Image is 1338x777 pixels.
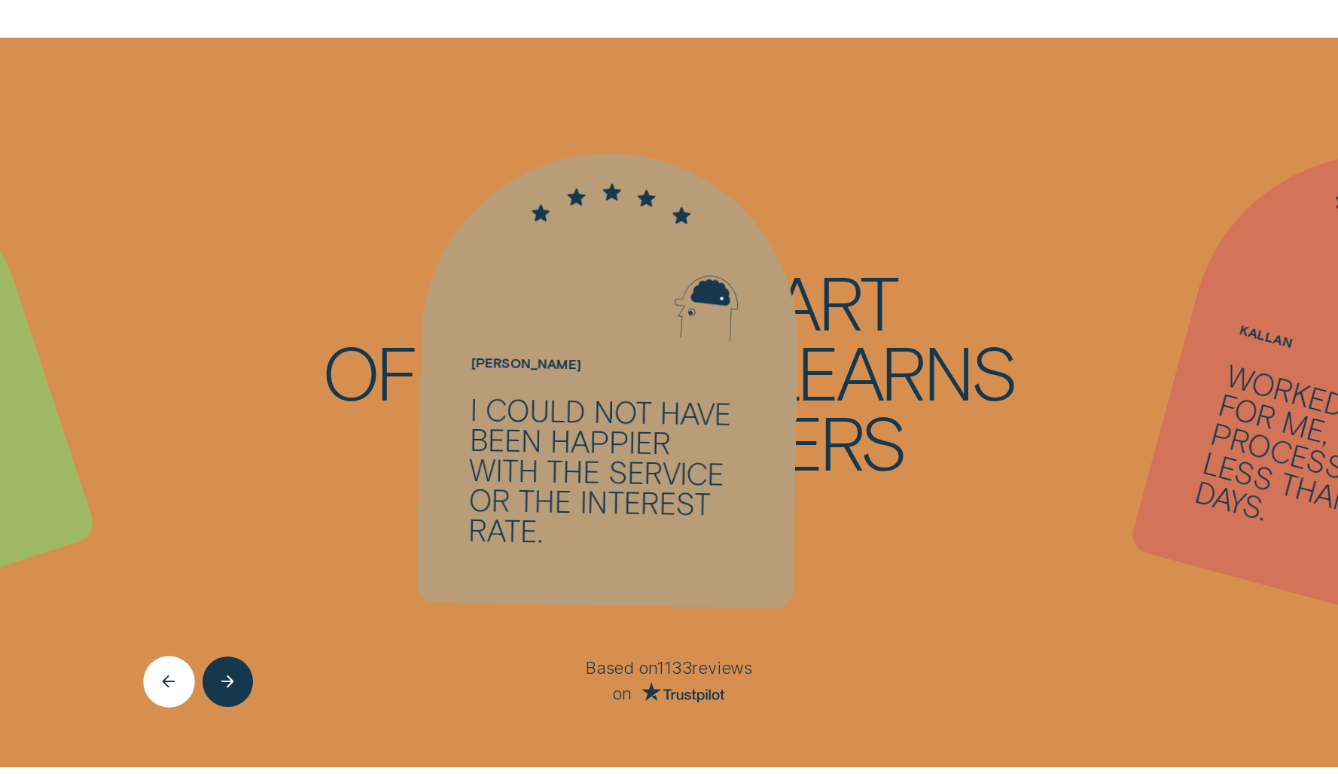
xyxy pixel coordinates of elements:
button: Previous button [144,657,194,707]
a: Go to Trust Pilot [632,684,725,703]
div: I could not have been happier with the service or the interest rate. [468,394,746,549]
p: Based on 1133 reviews [410,657,927,679]
div: Based on 1133 reviews on Trust Pilot [410,657,927,702]
span: on [612,684,632,702]
div: 5 Stars [423,180,800,207]
span: Kallan [1238,325,1294,350]
button: Next button [203,657,253,707]
span: [PERSON_NAME] [471,358,581,371]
